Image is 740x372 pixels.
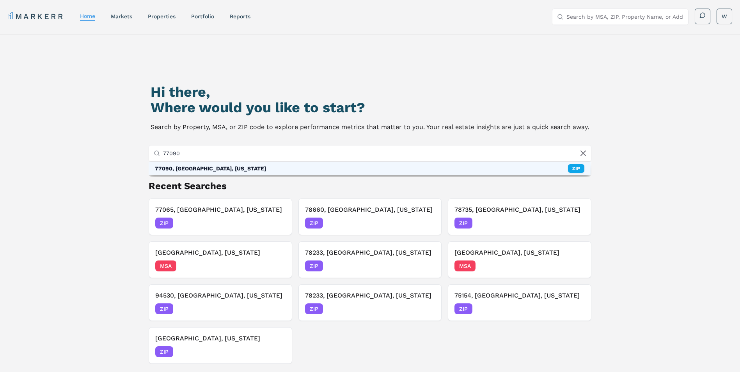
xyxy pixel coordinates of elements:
button: 94530, [GEOGRAPHIC_DATA], [US_STATE]ZIP[DATE] [149,284,292,321]
span: W [722,12,727,20]
button: 78233, [GEOGRAPHIC_DATA], [US_STATE]ZIP[DATE] [298,241,442,278]
span: ZIP [305,303,323,314]
span: [DATE] [417,219,435,227]
h3: 78660, [GEOGRAPHIC_DATA], [US_STATE] [305,205,435,214]
a: markets [111,13,132,19]
span: [DATE] [567,262,585,270]
button: [GEOGRAPHIC_DATA], [US_STATE]MSA[DATE] [448,241,591,278]
h2: Where would you like to start? [151,100,589,115]
span: [DATE] [268,348,286,356]
input: Search by MSA, ZIP, Property Name, or Address [163,145,587,161]
h1: Hi there, [151,84,589,100]
button: [GEOGRAPHIC_DATA], [US_STATE]MSA[DATE] [149,241,292,278]
div: ZIP [568,164,584,173]
div: ZIP: 77090, Houston, Texas [149,162,591,175]
span: MSA [155,260,176,271]
input: Search by MSA, ZIP, Property Name, or Address [566,9,683,25]
a: reports [230,13,250,19]
a: Portfolio [191,13,214,19]
span: [DATE] [268,262,286,270]
button: [GEOGRAPHIC_DATA], [US_STATE]ZIP[DATE] [149,327,292,364]
button: 78735, [GEOGRAPHIC_DATA], [US_STATE]ZIP[DATE] [448,198,591,235]
h3: 77065, [GEOGRAPHIC_DATA], [US_STATE] [155,205,286,214]
span: ZIP [155,303,173,314]
span: ZIP [454,303,472,314]
button: 75154, [GEOGRAPHIC_DATA], [US_STATE]ZIP[DATE] [448,284,591,321]
div: Suggestions [149,162,591,175]
button: 78660, [GEOGRAPHIC_DATA], [US_STATE]ZIP[DATE] [298,198,442,235]
h3: [GEOGRAPHIC_DATA], [US_STATE] [454,248,585,257]
span: MSA [454,260,476,271]
span: [DATE] [567,219,585,227]
h3: [GEOGRAPHIC_DATA], [US_STATE] [155,248,286,257]
h3: 78735, [GEOGRAPHIC_DATA], [US_STATE] [454,205,585,214]
a: home [80,13,95,19]
span: [DATE] [417,305,435,313]
span: [DATE] [567,305,585,313]
span: ZIP [454,218,472,229]
h2: Recent Searches [149,180,592,192]
h3: 75154, [GEOGRAPHIC_DATA], [US_STATE] [454,291,585,300]
h3: 94530, [GEOGRAPHIC_DATA], [US_STATE] [155,291,286,300]
span: ZIP [155,346,173,357]
span: [DATE] [268,305,286,313]
button: 77065, [GEOGRAPHIC_DATA], [US_STATE]ZIP[DATE] [149,198,292,235]
span: [DATE] [268,219,286,227]
h3: [GEOGRAPHIC_DATA], [US_STATE] [155,334,286,343]
button: 78233, [GEOGRAPHIC_DATA], [US_STATE]ZIP[DATE] [298,284,442,321]
button: W [717,9,732,24]
span: ZIP [155,218,173,229]
a: MARKERR [8,11,64,22]
a: properties [148,13,176,19]
h3: 78233, [GEOGRAPHIC_DATA], [US_STATE] [305,248,435,257]
p: Search by Property, MSA, or ZIP code to explore performance metrics that matter to you. Your real... [151,122,589,133]
span: ZIP [305,218,323,229]
div: 77090, [GEOGRAPHIC_DATA], [US_STATE] [155,165,266,172]
span: [DATE] [417,262,435,270]
h3: 78233, [GEOGRAPHIC_DATA], [US_STATE] [305,291,435,300]
span: ZIP [305,260,323,271]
